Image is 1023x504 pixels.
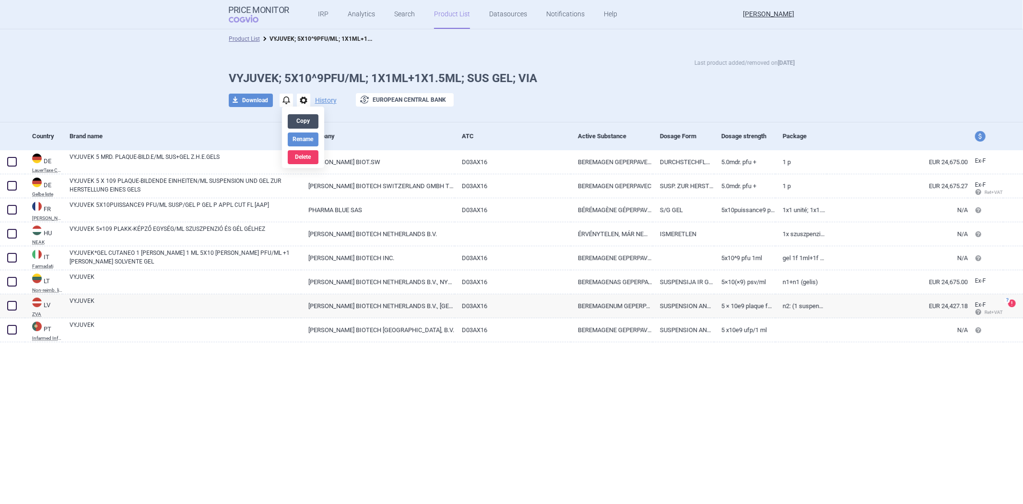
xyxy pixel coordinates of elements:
p: Last product added/removed on [694,58,795,68]
img: Lithuania [32,274,42,283]
span: Ret+VAT calc [975,190,1012,195]
a: BÉRÉMAGÈNE GÉPERPAVEC [571,198,653,222]
a: SUSPENSIJA IR GELIS GELIUI [653,270,714,294]
img: Portugal [32,322,42,331]
span: ? [1004,298,1010,303]
abbr: VIDAL FM PRIX — List of medicinal products published by VIDAL France - retail price. [32,216,62,221]
abbr: LauerTaxe CGM — Complex database for German drug information provided by commercial provider CGM ... [32,168,62,173]
a: BEREMAGENE GEPERPAVEC [571,318,653,342]
a: VYJUVEK*GEL CUTANEO 1 [PERSON_NAME] 1 ML 5X10 [PERSON_NAME] PFU/ML +1 [PERSON_NAME] SOLVENTE GEL [70,249,301,266]
a: [PERSON_NAME] BIOTECH NETHERLANDS B.V. [301,222,455,246]
a: 5X10^9 PFU 1ML [714,246,776,270]
a: D03AX16 [455,318,571,342]
a: Ex-F Ret+VAT calc [968,178,1003,200]
a: N1+N1 (gelis) [776,270,827,294]
div: Dosage strength [721,124,776,148]
a: EUR 24,675.00 [827,270,968,294]
a: 1x szuszpenzió: 1 ml; gél: 1,5 m, 1 injekciós üveg (szuszpenzió) + 1 injekciós üveg (gél) [776,222,827,246]
img: Hungary [32,226,42,235]
div: Active Substance [578,124,653,148]
a: Price MonitorCOGVIO [229,5,290,24]
a: [PERSON_NAME] BIOTECH [GEOGRAPHIC_DATA], B.V. [301,318,455,342]
a: VYJUVEK 5 MRD. PLAQUE-BILD.E/ML SUS+GEL Z.H.E.GELS [70,153,301,170]
button: Delete [288,150,318,164]
a: HUHUNEAK [25,225,62,245]
div: Dosage Form [660,124,714,148]
span: Ex-factory price [975,157,986,164]
abbr: ZVA — Online database developed by State Agency of Medicines Republic of Latvia. [32,312,62,317]
a: N2: (1 suspensija + 1 gels) (1 ml/1,5 ml) [776,294,827,318]
a: [PERSON_NAME] BIOTECH SWITZERLAND GMBH THE NETHERLANDS BRANCH [301,174,455,198]
li: Product List [229,34,260,44]
strong: [DATE] [778,60,795,66]
a: ISMERETLEN [653,222,714,246]
abbr: Infarmed Infomed — Infomed - medicinal products database, published by Infarmed, National Authori... [32,336,62,341]
a: N/A [827,318,968,342]
a: 1 P [776,150,827,174]
a: 5×10(×9) PSV/ml [714,270,776,294]
a: BEREMAGENAS GEPERPAVEKAS [571,270,653,294]
a: [PERSON_NAME] BIOT.SW [301,150,455,174]
a: D03AX16 [455,270,571,294]
h1: VYJUVEK; 5X10^9PFU/ML; 1X1ML+1X1.5ML; SUS GEL; VIA [229,72,795,85]
a: LVLVZVA [25,297,62,317]
a: Ex-F Ret+VAT calc [968,298,1003,320]
a: VYJUVEK [70,297,301,314]
span: Ex-factory price [975,277,986,284]
a: FRFR[PERSON_NAME] PRIX [25,201,62,221]
a: PTPTInfarmed Infomed [25,321,62,341]
a: 5.0Mdr. PFU + [714,174,776,198]
abbr: Farmadati — Online database developed by Farmadati Italia S.r.l., Italia. [32,264,62,269]
a: ITITFarmadati [25,249,62,269]
span: Ex-factory price [975,301,986,308]
div: ATC [462,124,571,148]
a: VYJUVEK 5X10PUISSANCE9 PFU/ML SUSP/GEL P GEL P APPL CUT FL [AAP] [70,201,301,218]
strong: VYJUVEK; 5X10^9PFU/ML; 1X1ML+1X1.5ML; SUS GEL; VIA [270,34,426,43]
a: [PERSON_NAME] BIOTECH NETHERLANDS B.V., NYDERLANDAI [301,270,455,294]
a: 1 P [776,174,827,198]
a: SUSPENSION AND GEL FOR GEL [653,318,714,342]
strong: Price Monitor [229,5,290,15]
img: Germany [32,154,42,163]
a: N/A [827,246,968,270]
a: DURCHSTECHFLASCHEN [653,150,714,174]
a: ÉRVÉNYTELEN, MÁR NEM HASZNÁLT KÓD [571,222,653,246]
img: France [32,202,42,211]
a: Ex-F [968,154,1003,168]
a: 5 x10e9 UFP/1 ml [714,318,776,342]
img: Latvia [32,298,42,307]
a: DEDEGelbe liste [25,177,62,197]
a: S/G GEL [653,198,714,222]
a: GEL 1F 1ML+1F SOLV [776,246,827,270]
a: BEREMAGEN GEPERPAVEC 5000000000 E. [571,150,653,174]
img: Germany [32,178,42,187]
div: Company [308,124,455,148]
a: 5x10puissance9 PFU/ml [714,198,776,222]
button: Copy [288,114,318,128]
a: BEREMAGENE GEPERPAVEC [571,246,653,270]
span: Ret+VAT calc [975,310,1012,315]
a: 5 × 10E9 plaque forming units/ml [714,294,776,318]
a: D03AX16 [455,246,571,270]
a: [PERSON_NAME] BIOTECH INC. [301,246,455,270]
abbr: Non-reimb. list — List of medicinal products published by the Ministry of Health of The Republic ... [32,288,62,293]
abbr: NEAK — PUPHA database published by the National Health Insurance Fund of Hungary. [32,240,62,245]
a: EUR 24,675.00 [827,150,968,174]
a: N/A [827,222,968,246]
a: D03AX16 [455,174,571,198]
abbr: Gelbe liste — Gelbe Liste online database by Medizinische Medien Informations GmbH (MMI), Germany [32,192,62,197]
a: SUSPENSION AND GEL FOR GEL [653,294,714,318]
li: VYJUVEK; 5X10^9PFU/ML; 1X1ML+1X1.5ML; SUS GEL; VIA [260,34,375,44]
a: 1x1 unité; 1x1.5 millilitre [776,198,827,222]
a: VYJUVEK 5 X 109 PLAQUE-BILDENDE EINHEITEN/ML SUSPENSION UND GEL ZUR HERSTELLUNG EINES GELS [70,177,301,194]
a: D03AX16 [455,294,571,318]
div: Brand name [70,124,301,148]
a: VYJUVEK 5×109 PLAKK-KÉPZŐ EGYSÉG/ML SZUSZPENZIÓ ÉS GÉL GÉLHEZ [70,225,301,242]
a: PHARMA BLUE SAS [301,198,455,222]
button: European Central Bank [356,93,454,107]
a: BEREMAGENUM GEPERPAVECUM [571,294,653,318]
a: DEDELauerTaxe CGM [25,153,62,173]
a: LTLTNon-reimb. list [25,273,62,293]
a: EUR 24,675.27 [827,174,968,198]
a: EUR 24,427.18 [827,294,968,318]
